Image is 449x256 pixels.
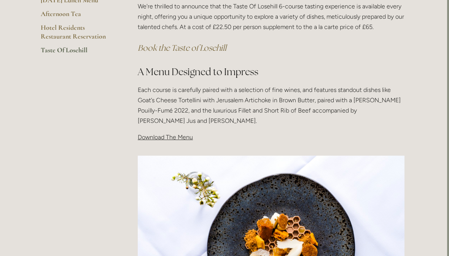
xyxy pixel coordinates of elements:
a: Book the Taste of Losehill [138,43,226,53]
a: Taste Of Losehill [41,46,113,60]
a: Afternoon Tea [41,10,113,23]
span: Download The Menu [138,134,193,141]
a: Hotel Residents Restaurant Reservation [41,23,113,46]
h2: A Menu Designed to Impress [138,65,404,79]
p: Each course is carefully paired with a selection of fine wines, and features standout dishes like... [138,85,404,126]
p: We're thrilled to announce that the Taste Of Losehill 6-course tasting experience is available ev... [138,1,404,32]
